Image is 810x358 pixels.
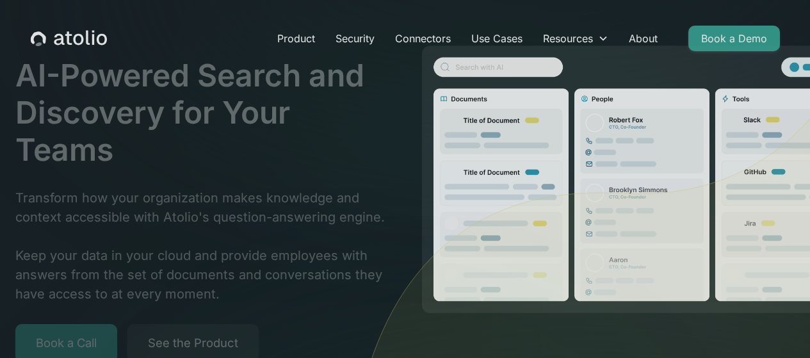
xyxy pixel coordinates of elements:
div: Resources [533,26,619,51]
a: home [31,30,107,47]
div: Resources [543,31,593,46]
a: Use Cases [461,26,533,51]
a: About [619,26,668,51]
a: Product [267,26,325,51]
h1: AI-Powered Search and Discovery for Your Teams [15,57,387,168]
a: Book a Demo [688,26,780,51]
a: Connectors [385,26,461,51]
p: Transform how your organization makes knowledge and context accessible with Atolio's question-ans... [15,188,387,304]
a: Security [325,26,385,51]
